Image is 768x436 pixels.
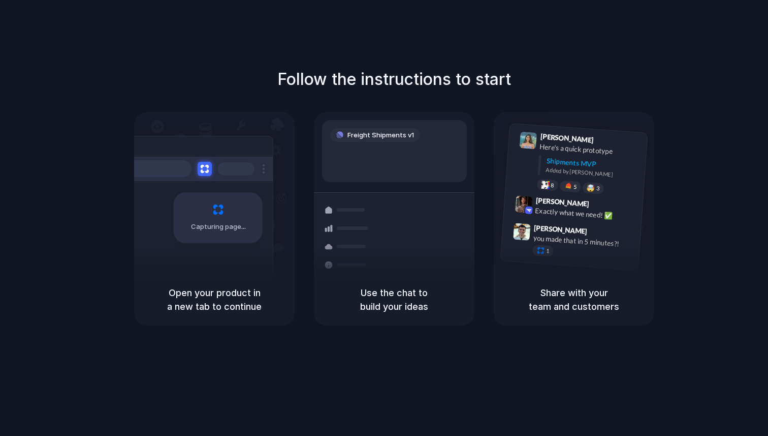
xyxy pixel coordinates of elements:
div: you made that in 5 minutes?! [533,232,634,250]
h5: Open your product in a new tab to continue [146,286,282,313]
h1: Follow the instructions to start [277,67,511,92]
div: Added by [PERSON_NAME] [546,166,639,181]
h5: Share with your team and customers [506,286,642,313]
span: 8 [551,182,554,188]
span: [PERSON_NAME] [535,194,589,209]
span: [PERSON_NAME] [534,222,588,237]
div: Here's a quick prototype [539,141,641,158]
h5: Use the chat to build your ideas [326,286,462,313]
span: 9:42 AM [592,199,613,212]
div: Shipments MVP [546,155,640,172]
span: [PERSON_NAME] [540,131,594,146]
span: 5 [573,184,577,189]
div: Exactly what we need! ✅ [535,205,636,222]
span: Capturing page [191,222,247,232]
span: 9:47 AM [590,227,611,239]
span: 9:41 AM [597,135,618,148]
span: Freight Shipments v1 [347,130,414,140]
span: 3 [596,185,600,191]
div: 🤯 [587,184,595,192]
span: 1 [546,248,550,254]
